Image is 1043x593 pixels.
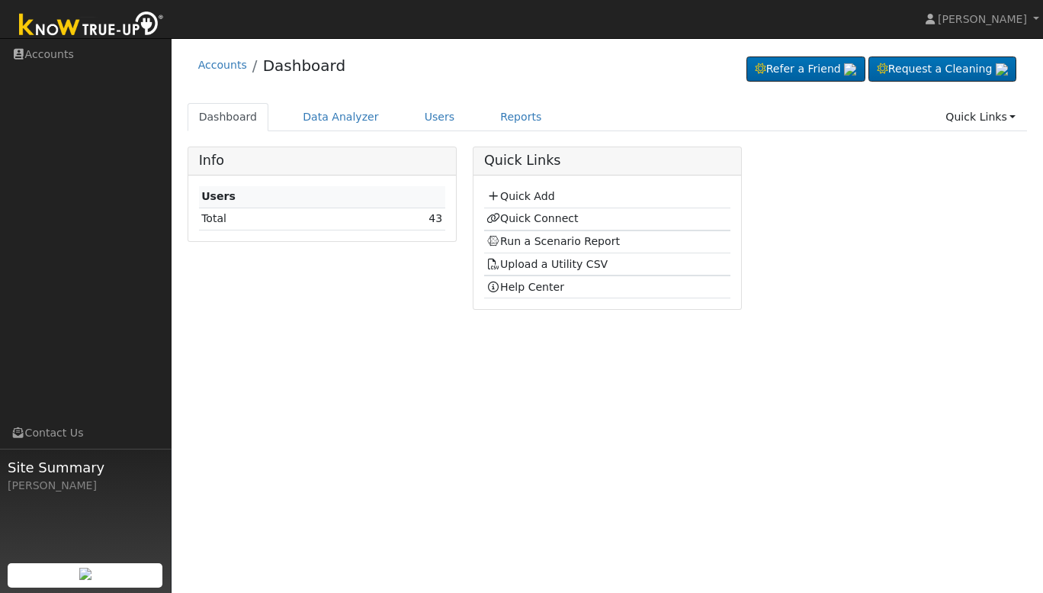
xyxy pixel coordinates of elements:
[996,63,1008,76] img: retrieve
[934,103,1027,131] a: Quick Links
[263,56,346,75] a: Dashboard
[291,103,390,131] a: Data Analyzer
[188,103,269,131] a: Dashboard
[79,568,91,580] img: retrieve
[11,8,172,43] img: Know True-Up
[198,59,247,71] a: Accounts
[8,457,163,478] span: Site Summary
[413,103,467,131] a: Users
[746,56,865,82] a: Refer a Friend
[938,13,1027,25] span: [PERSON_NAME]
[489,103,553,131] a: Reports
[844,63,856,76] img: retrieve
[8,478,163,494] div: [PERSON_NAME]
[868,56,1016,82] a: Request a Cleaning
